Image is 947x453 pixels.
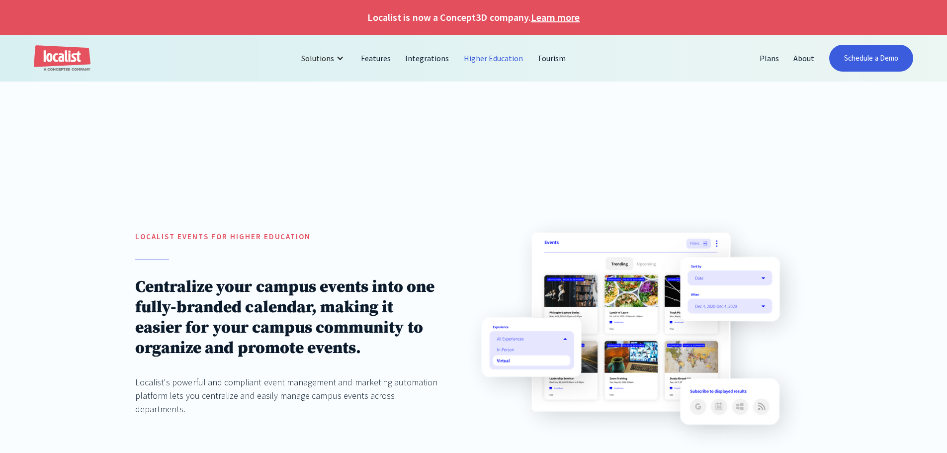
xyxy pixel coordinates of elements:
[457,46,531,70] a: Higher Education
[786,46,822,70] a: About
[530,46,573,70] a: Tourism
[829,45,913,72] a: Schedule a Demo
[354,46,398,70] a: Features
[34,45,90,72] a: home
[135,277,439,359] h1: Centralize your campus events into one fully-branded calendar, making it easier for your campus c...
[135,231,439,243] h5: localist Events for Higher education
[135,375,439,416] div: Localist's powerful and compliant event management and marketing automation platform lets you cen...
[398,46,456,70] a: Integrations
[301,52,334,64] div: Solutions
[753,46,786,70] a: Plans
[531,10,580,25] a: Learn more
[294,46,354,70] div: Solutions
